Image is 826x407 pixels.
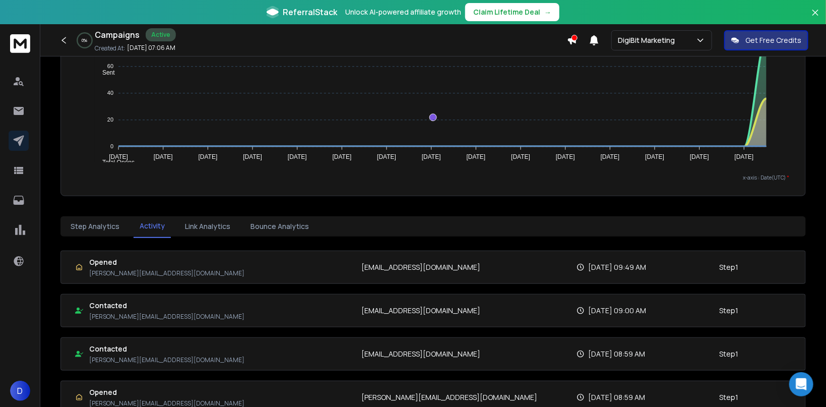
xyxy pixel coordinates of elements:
p: Created At: [95,44,125,52]
p: [DATE] 08:59 AM [589,392,646,402]
span: → [544,7,551,17]
h1: Contacted [89,301,244,311]
p: [PERSON_NAME][EMAIL_ADDRESS][DOMAIN_NAME] [89,313,244,321]
span: Total Opens [95,159,135,166]
tspan: [DATE] [467,153,486,160]
p: Step 1 [720,262,739,272]
tspan: [DATE] [154,153,173,160]
tspan: [DATE] [690,153,709,160]
h1: Contacted [89,344,244,354]
tspan: [DATE] [377,153,396,160]
tspan: [DATE] [556,153,575,160]
tspan: [DATE] [243,153,262,160]
tspan: 40 [107,90,113,96]
p: [PERSON_NAME][EMAIL_ADDRESS][DOMAIN_NAME] [89,269,244,277]
span: Sent [95,69,115,76]
tspan: [DATE] [333,153,352,160]
p: [EMAIL_ADDRESS][DOMAIN_NAME] [361,262,480,272]
tspan: 60 [107,64,113,70]
div: Open Intercom Messenger [789,372,813,396]
p: [EMAIL_ADDRESS][DOMAIN_NAME] [361,306,480,316]
h1: Campaigns [95,29,140,41]
button: Link Analytics [179,215,236,238]
p: [DATE] 09:00 AM [589,306,647,316]
h1: Opened [89,387,244,397]
p: x-axis : Date(UTC) [77,174,789,182]
div: Active [146,28,176,41]
button: Bounce Analytics [244,215,315,238]
p: Step 1 [720,306,739,316]
tspan: 20 [107,117,113,123]
tspan: [DATE] [288,153,307,160]
span: ReferralStack [283,6,337,18]
button: Step Analytics [65,215,125,238]
p: Step 1 [720,349,739,359]
button: D [10,381,30,401]
tspan: [DATE] [511,153,530,160]
p: [DATE] 08:59 AM [589,349,646,359]
tspan: [DATE] [422,153,441,160]
p: [DATE] 07:06 AM [127,44,175,52]
tspan: [DATE] [109,153,128,160]
p: [EMAIL_ADDRESS][DOMAIN_NAME] [361,349,480,359]
p: 0 % [82,37,88,43]
button: Activity [134,215,171,238]
p: [DATE] 09:49 AM [589,262,647,272]
p: [PERSON_NAME][EMAIL_ADDRESS][DOMAIN_NAME] [361,392,537,402]
p: [PERSON_NAME][EMAIL_ADDRESS][DOMAIN_NAME] [89,356,244,364]
tspan: 0 [110,144,113,150]
tspan: [DATE] [735,153,754,160]
p: Get Free Credits [745,35,801,45]
h1: Opened [89,257,244,267]
tspan: [DATE] [646,153,665,160]
button: Get Free Credits [724,30,808,50]
button: Claim Lifetime Deal→ [465,3,559,21]
p: DigiBit Marketing [618,35,679,45]
p: Step 1 [720,392,739,402]
tspan: [DATE] [601,153,620,160]
p: Unlock AI-powered affiliate growth [345,7,461,17]
tspan: [DATE] [199,153,218,160]
button: Close banner [809,6,822,30]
